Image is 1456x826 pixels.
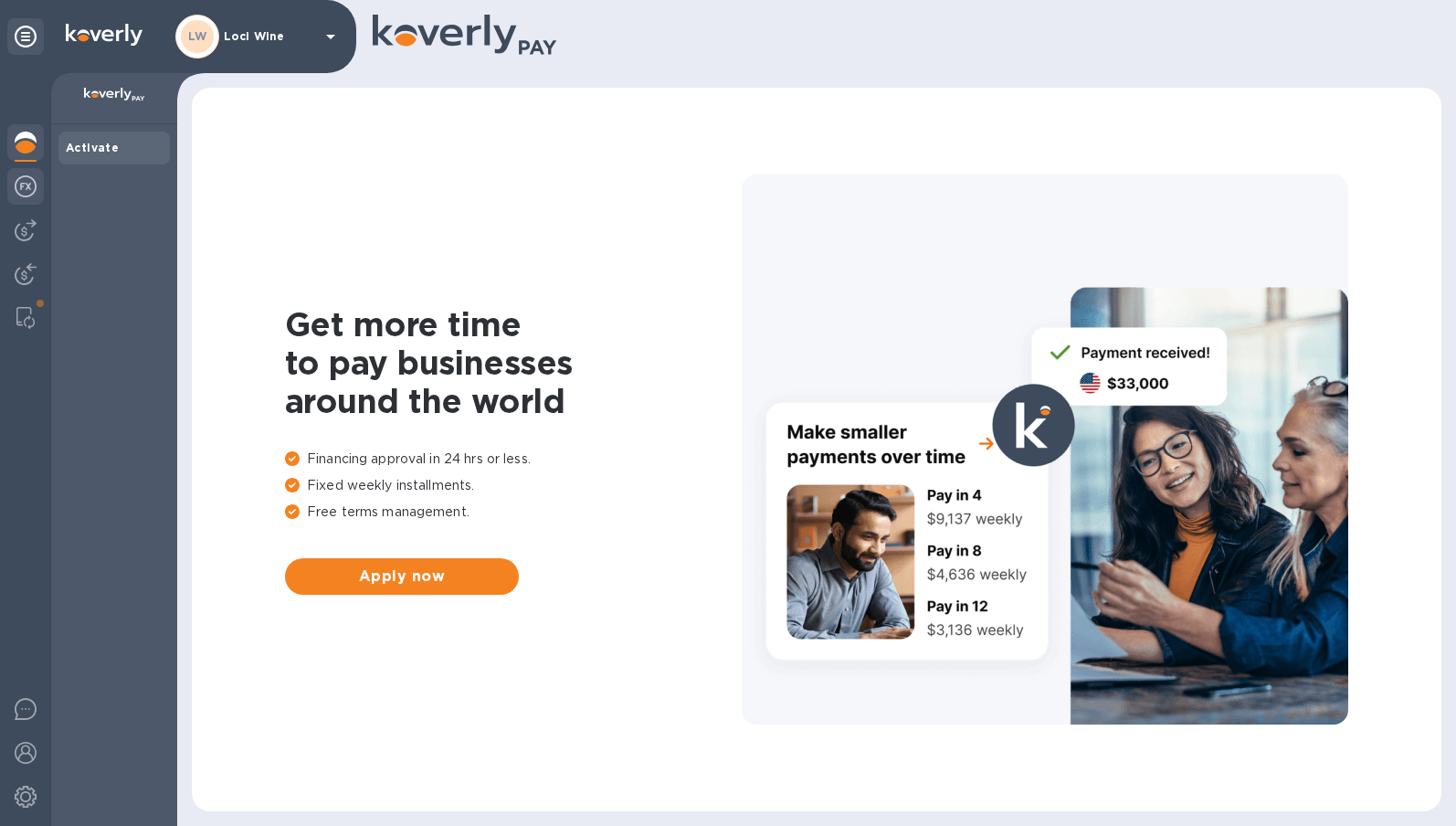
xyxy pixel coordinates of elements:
b: Activate [66,141,119,154]
h1: Get more time to pay businesses around the world [285,305,742,420]
button: Apply now [285,558,519,595]
p: Fixed weekly installments. [285,476,742,495]
p: Free terms management. [285,503,742,522]
img: Logo [66,24,142,46]
img: Foreign exchange [15,175,37,197]
p: Loci Wine [224,30,315,43]
b: LW [188,29,207,43]
p: Financing approval in 24 hrs or less. [285,450,742,469]
div: Unpin categories [7,18,44,55]
span: Apply now [300,566,504,588]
